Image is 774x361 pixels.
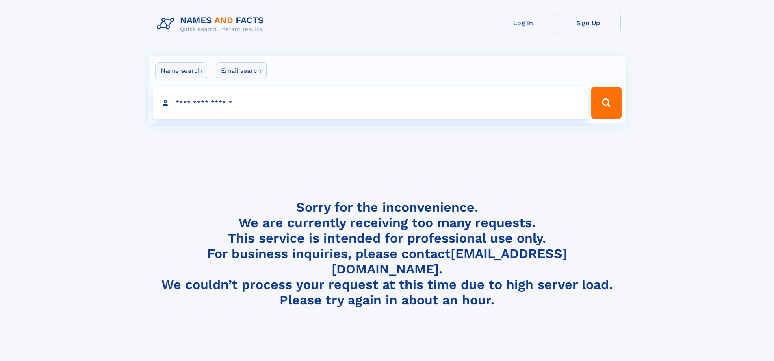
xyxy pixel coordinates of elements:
[216,62,267,79] label: Email search
[591,87,621,119] button: Search Button
[153,87,588,119] input: search input
[556,13,621,33] a: Sign Up
[155,62,207,79] label: Name search
[154,199,621,308] h4: Sorry for the inconvenience. We are currently receiving too many requests. This service is intend...
[491,13,556,33] a: Log In
[154,13,271,35] img: Logo Names and Facts
[332,246,567,277] a: [EMAIL_ADDRESS][DOMAIN_NAME]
